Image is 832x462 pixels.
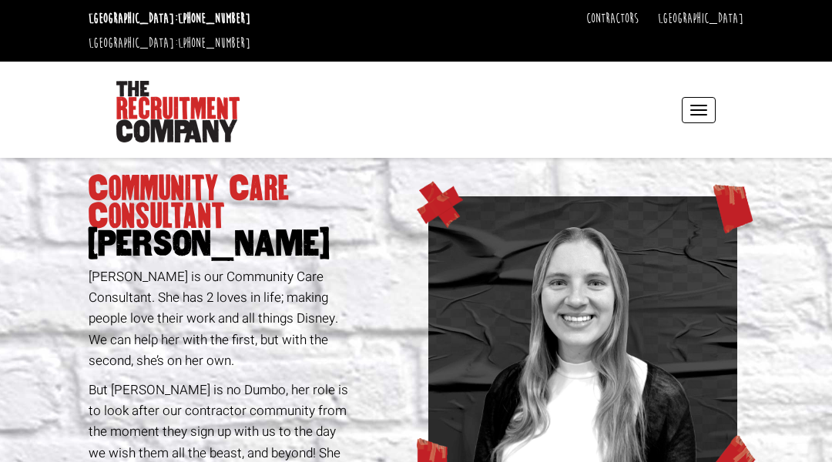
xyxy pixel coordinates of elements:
[85,31,254,55] li: [GEOGRAPHIC_DATA]:
[178,10,250,27] a: [PHONE_NUMBER]
[89,175,354,258] h1: Community Care Consultant
[89,266,354,371] p: [PERSON_NAME] is our Community Care Consultant. She has 2 loves in life; making people love their...
[586,10,639,27] a: Contractors
[178,35,250,52] a: [PHONE_NUMBER]
[658,10,743,27] a: [GEOGRAPHIC_DATA]
[89,230,354,258] span: [PERSON_NAME]
[85,6,254,31] li: [GEOGRAPHIC_DATA]:
[116,81,240,142] img: The Recruitment Company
